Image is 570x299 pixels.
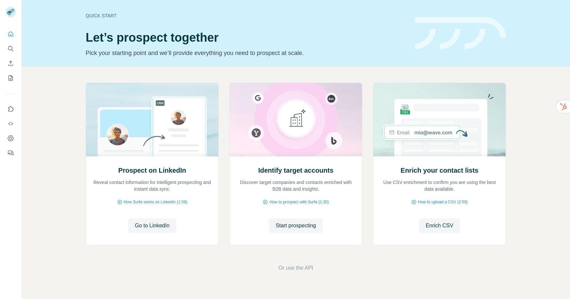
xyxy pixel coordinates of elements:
[128,218,176,233] button: Go to LinkedIn
[276,222,316,230] span: Start prospecting
[415,17,506,50] img: banner
[5,132,16,144] button: Dashboard
[5,28,16,40] button: Quick start
[5,43,16,55] button: Search
[426,222,453,230] span: Enrich CSV
[135,222,169,230] span: Go to LinkedIn
[118,166,186,175] h2: Prospect on LinkedIn
[229,83,362,156] img: Identify target accounts
[86,48,407,58] p: Pick your starting point and we’ll provide everything you need to prospect at scale.
[278,264,313,272] button: Or use the API
[236,179,355,192] p: Discover target companies and contacts enriched with B2B data and insights.
[5,72,16,84] button: My lists
[86,83,219,156] img: Prospect on LinkedIn
[5,103,16,115] button: Use Surfe on LinkedIn
[373,83,506,156] img: Enrich your contact lists
[418,199,468,205] span: How to upload a CSV (2:59)
[86,12,407,19] div: Quick start
[380,179,499,192] p: Use CSV enrichment to confirm you are using the best data available.
[5,118,16,130] button: Use Surfe API
[124,199,187,205] span: How Surfe works on LinkedIn (1:58)
[258,166,334,175] h2: Identify target accounts
[93,179,212,192] p: Reveal contact information for intelligent prospecting and instant data sync.
[86,31,407,44] h1: Let’s prospect together
[269,199,329,205] span: How to prospect with Surfe (1:30)
[419,218,460,233] button: Enrich CSV
[401,166,478,175] h2: Enrich your contact lists
[5,147,16,159] button: Feedback
[5,57,16,69] button: Enrich CSV
[269,218,323,233] button: Start prospecting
